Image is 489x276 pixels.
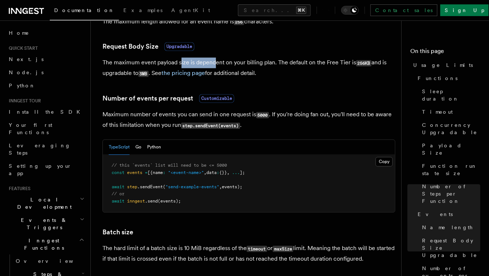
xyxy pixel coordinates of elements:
[413,61,473,69] span: Usage Limits
[6,196,80,211] span: Local Development
[6,118,86,139] a: Your first Functions
[422,88,480,102] span: Sleep duration
[163,170,165,175] span: :
[50,2,119,20] a: Documentation
[422,108,453,116] span: Timeout
[181,123,240,129] code: step.sendEvent(events)
[54,7,115,13] span: Documentation
[234,19,244,25] code: 256
[165,185,219,190] span: "send-example-events"
[112,199,124,204] span: await
[418,75,458,82] span: Functions
[356,60,372,67] code: 256KB
[256,112,269,118] code: 5000
[102,16,395,27] p: The maximum length allowed for an event name is characters.
[422,183,480,205] span: Number of Steps per Function
[440,4,489,16] a: Sign Up
[422,121,480,136] span: Concurrency Upgradable
[147,140,161,155] button: Python
[206,170,217,175] span: data
[219,170,227,175] span: {}}
[135,140,141,155] button: Go
[137,185,163,190] span: .sendEvent
[164,42,194,51] span: Upgradable
[119,2,167,20] a: Examples
[109,140,130,155] button: TypeScript
[102,94,234,104] a: Number of events per requestCustomizable
[6,66,86,79] a: Node.js
[127,199,145,204] span: inngest
[112,192,124,197] span: // or
[167,2,214,20] a: AgentKit
[168,170,204,175] span: "<event-name>"
[219,185,222,190] span: ,
[9,29,29,37] span: Home
[422,142,480,156] span: Payload Size
[16,258,91,264] span: Overview
[127,185,137,190] span: step
[6,139,86,159] a: Leveraging Steps
[296,7,306,14] kbd: ⌘K
[419,139,480,159] a: Payload Size
[6,45,38,51] span: Quick start
[419,234,480,262] a: Request Body Size Upgradable
[9,163,72,176] span: Setting up your app
[6,105,86,118] a: Install the SDK
[102,42,194,52] a: Request Body SizeUpgradable
[415,72,480,85] a: Functions
[422,162,480,177] span: Function run state size
[112,163,227,168] span: // this `events` list will need to be <= 5000
[6,193,86,213] button: Local Development
[9,109,85,115] span: Install the SDK
[102,243,395,264] p: The hard limit of a batch size is 10 MiB regardless of the or limit. Meaning the batch will be st...
[204,170,206,175] span: ,
[148,170,163,175] span: [{name
[6,237,79,252] span: Inngest Functions
[112,170,124,175] span: const
[240,170,245,175] span: ];
[419,85,480,105] a: Sleep duration
[410,58,480,72] a: Usage Limits
[127,170,142,175] span: events
[123,7,163,13] span: Examples
[419,221,480,234] a: Name length
[158,199,181,204] span: (events);
[273,246,293,252] code: maxSize
[422,224,473,231] span: Name length
[199,94,234,103] span: Customizable
[6,213,86,234] button: Events & Triggers
[370,4,437,16] a: Contact sales
[171,7,210,13] span: AgentKit
[341,6,359,15] button: Toggle dark mode
[9,69,44,75] span: Node.js
[6,26,86,39] a: Home
[419,180,480,208] a: Number of Steps per Function
[217,170,219,175] span: :
[238,4,311,16] button: Search...⌘K
[419,118,480,139] a: Concurrency Upgradable
[227,170,229,175] span: ,
[419,105,480,118] a: Timeout
[6,186,30,192] span: Features
[6,234,86,254] button: Inngest Functions
[9,143,71,156] span: Leveraging Steps
[138,71,149,77] code: 3MB
[418,211,453,218] span: Events
[9,122,52,135] span: Your first Functions
[112,185,124,190] span: await
[102,227,133,238] a: Batch size
[415,208,480,221] a: Events
[376,157,393,167] button: Copy
[145,170,148,175] span: =
[6,159,86,180] a: Setting up your app
[161,70,205,77] a: the pricing page
[419,159,480,180] a: Function run state size
[163,185,165,190] span: (
[102,58,395,79] p: The maximum event payload size is dependent on your billing plan. The default on the Free Tier is...
[6,53,86,66] a: Next.js
[102,110,395,131] p: Maximum number of events you can send in one request is . If you're doing fan out, you'll need to...
[222,185,242,190] span: events);
[247,246,267,252] code: timeout
[6,79,86,92] a: Python
[410,47,480,58] h4: On this page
